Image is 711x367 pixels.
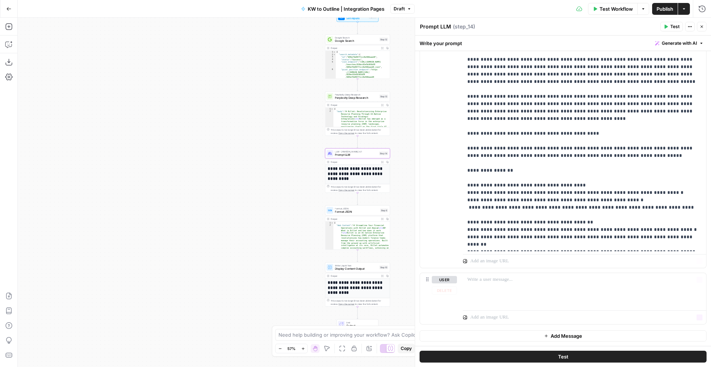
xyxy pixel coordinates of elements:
span: LLM · [PERSON_NAME] 4.1 [335,150,377,153]
div: 6 [325,68,336,81]
div: 5 [325,61,336,68]
div: Inputs [369,15,377,18]
span: Google Search [335,36,377,39]
div: This output is too large & has been abbreviated for review. to view the full content. [331,128,388,135]
span: End [346,321,375,324]
button: Test [420,351,707,363]
span: Display Content Output [335,267,377,271]
span: Publish [657,5,673,13]
button: Copy [398,344,415,353]
div: Output [331,103,378,107]
div: 3 [325,56,336,58]
span: Output [346,324,375,328]
span: Set Inputs [346,16,367,20]
div: Set InputsInputs [325,12,390,22]
button: user [432,276,457,283]
span: Prompt LLM [335,153,377,157]
div: 1 [325,51,336,53]
div: This output is too large & has been abbreviated for review. to view the full content. [331,299,388,306]
span: Copy the output [338,303,354,305]
span: Copy [401,345,412,352]
div: Output [331,46,378,50]
span: Format JSON [335,210,378,214]
span: Format JSON [335,207,378,210]
button: Add Message [420,330,707,341]
span: Copy the output [338,189,354,191]
div: Step 14 [379,151,388,155]
span: Toggle code folding, rows 1 through 320 [333,51,336,53]
div: Step 10 [379,265,388,269]
div: This output is too large & has been abbreviated for review. to view the full content. [331,185,388,192]
button: Generate with AI [652,38,707,48]
button: KW to Outline | Integration Pages [297,3,389,15]
span: Copy the output [338,132,354,134]
span: Test Workflow [600,5,633,13]
div: Output [331,160,378,164]
g: Edge from step_10 to end [357,307,358,319]
span: Draft [394,6,405,12]
button: Publish [652,3,678,15]
span: Perplexity Deep Research [335,93,377,96]
div: Perplexity Deep ResearchPerplexity Deep ResearchStep 13Output{ "body":"# Rillet: Revolutionizing ... [325,91,390,136]
div: 4 [325,58,336,61]
span: Toggle code folding, rows 1 through 3 [331,222,333,224]
span: KW to Outline | Integration Pages [308,5,384,13]
div: Step 13 [379,95,388,98]
div: userDelete [420,273,457,324]
g: Edge from step_12 to step_13 [357,79,358,91]
div: 2 [325,53,336,56]
div: assistantDelete [420,23,457,268]
g: Edge from step_6 to step_10 [357,250,358,262]
div: EndOutput [325,319,390,329]
g: Edge from step_14 to step_6 [357,193,358,205]
span: Toggle code folding, rows 2 through 12 [333,53,336,56]
div: 1 [325,222,333,224]
div: 1 [325,108,333,110]
div: Write your prompt [415,36,711,51]
span: 57% [287,346,296,351]
g: Edge from start to step_12 [357,22,358,34]
button: Delete [432,286,457,294]
span: Test [670,23,680,30]
span: Write Liquid Text [335,264,377,267]
div: Step 12 [379,38,388,41]
div: Output [331,217,378,220]
span: Test [558,353,568,360]
span: Add Message [551,332,582,340]
div: Step 6 [380,208,388,212]
button: Test [660,22,683,31]
span: ( step_14 ) [453,23,475,30]
g: Edge from step_13 to step_14 [357,136,358,148]
span: Google Search [335,39,377,43]
div: Output [331,274,378,277]
div: Format JSONFormat JSONStep 6Output{ "Web Content":"# Streamline Your Financial Operations with Ri... [325,205,390,250]
span: Generate with AI [662,40,697,47]
span: Toggle code folding, rows 1 through 3 [331,108,333,110]
button: Draft [390,4,415,14]
textarea: Prompt LLM [420,23,451,30]
button: Test Workflow [588,3,637,15]
span: Perplexity Deep Research [335,96,377,100]
div: Google SearchGoogle SearchStep 12Output{ "search_metadata":{ "id":"689af5b097f1cc0e468aaed0", "st... [325,34,390,79]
